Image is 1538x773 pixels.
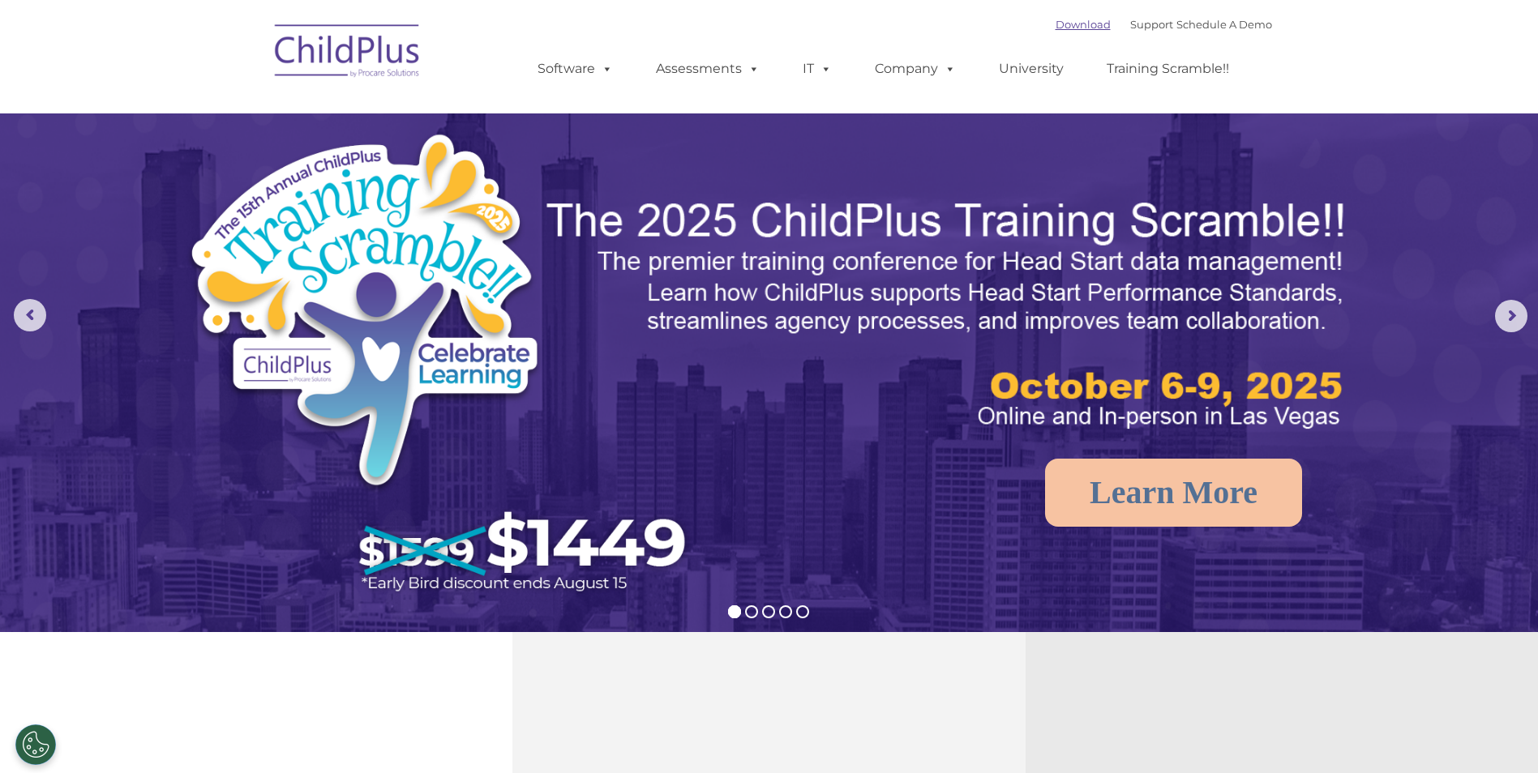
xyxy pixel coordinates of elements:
[267,13,429,94] img: ChildPlus by Procare Solutions
[1045,459,1302,527] a: Learn More
[225,173,294,186] span: Phone number
[521,53,629,85] a: Software
[1056,18,1272,31] font: |
[859,53,972,85] a: Company
[786,53,848,85] a: IT
[1090,53,1245,85] a: Training Scramble!!
[15,724,56,765] button: Cookies Settings
[640,53,776,85] a: Assessments
[225,107,275,119] span: Last name
[1056,18,1111,31] a: Download
[1176,18,1272,31] a: Schedule A Demo
[983,53,1080,85] a: University
[1130,18,1173,31] a: Support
